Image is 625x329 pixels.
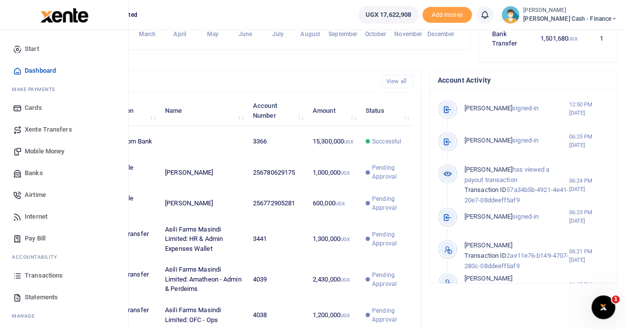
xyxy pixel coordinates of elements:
[438,75,609,86] h4: Account Activity
[25,103,42,113] span: Cards
[25,125,72,135] span: Xente Transfers
[569,247,609,264] small: 06:21 PM [DATE]
[173,31,186,38] tspan: April
[8,228,120,249] a: Pay Bill
[160,259,248,300] td: Asili Farms Masindi Limited: Amatheon - Admin & Perdeims
[340,170,350,176] small: UGX
[307,219,360,259] td: 1,300,000
[160,188,248,219] td: [PERSON_NAME]
[8,162,120,184] a: Banks
[612,295,620,303] span: 1
[591,295,615,319] iframe: Intercom live chat
[300,31,320,38] tspan: August
[583,23,609,54] td: 1
[569,208,609,225] small: 06:23 PM [DATE]
[464,166,512,173] span: [PERSON_NAME]
[464,136,569,146] p: signed-in
[248,95,307,126] th: Account Number: activate to sort column ascending
[25,234,45,243] span: Pay Bill
[25,168,43,178] span: Banks
[8,97,120,119] a: Cards
[139,31,156,38] tspan: March
[8,184,120,206] a: Airtime
[25,292,58,302] span: Statements
[8,141,120,162] a: Mobile Money
[17,312,35,320] span: anage
[307,95,360,126] th: Amount: activate to sort column ascending
[523,6,617,15] small: [PERSON_NAME]
[307,157,360,188] td: 1,000,000
[248,259,307,300] td: 4039
[307,188,360,219] td: 600,000
[307,259,360,300] td: 2,430,000
[464,240,569,271] p: 2ae11e76-b149-4707-280c-08ddeeff5af9
[568,36,578,42] small: UGX
[307,126,360,157] td: 15,300,000
[248,188,307,219] td: 256772905281
[340,313,350,318] small: UGX
[464,252,506,259] span: Transaction ID
[382,75,413,88] a: View all
[8,82,120,97] li: M
[569,177,609,193] small: 06:24 PM [DATE]
[248,219,307,259] td: 3441
[41,8,88,23] img: logo-large
[25,212,47,222] span: Internet
[25,66,56,76] span: Dashboard
[8,38,120,60] a: Start
[427,31,455,38] tspan: December
[272,31,283,38] tspan: July
[8,206,120,228] a: Internet
[8,265,120,286] a: Transactions
[25,146,64,156] span: Mobile Money
[464,213,512,220] span: [PERSON_NAME]
[569,281,609,297] small: 06:17 PM [DATE]
[19,253,57,261] span: countability
[160,157,248,188] td: [PERSON_NAME]
[464,104,512,112] span: [PERSON_NAME]
[464,212,569,222] p: signed-in
[569,100,609,117] small: 12:50 PM [DATE]
[464,274,569,304] p: 94c1331f-270e-4e3a-280b-08ddeeff5af9
[238,31,252,38] tspan: June
[501,6,519,24] img: profile-user
[422,7,472,23] span: Add money
[160,219,248,259] td: Asili Farms Masindi Limited: HR & Admin Expenses Wallet
[372,137,401,146] span: Successful
[372,306,408,324] span: Pending Approval
[422,7,472,23] li: Toup your wallet
[532,23,583,54] td: 1,501,680
[25,271,63,281] span: Transactions
[335,201,345,206] small: UGX
[365,31,387,38] tspan: October
[248,157,307,188] td: 256780629175
[422,10,472,18] a: Add money
[487,23,532,54] td: Bank Transfer
[46,76,374,87] h4: Recent Transactions
[8,308,120,324] li: M
[372,163,408,181] span: Pending Approval
[464,103,569,114] p: signed-in
[464,137,512,144] span: [PERSON_NAME]
[360,95,413,126] th: Status: activate to sort column ascending
[394,31,422,38] tspan: November
[464,186,506,193] span: Transaction ID
[340,236,350,242] small: UGX
[464,275,512,282] span: [PERSON_NAME]
[372,230,408,248] span: Pending Approval
[248,126,307,157] td: 3366
[464,241,512,249] span: [PERSON_NAME]
[372,194,408,212] span: Pending Approval
[523,14,617,23] span: [PERSON_NAME] Cash - Finance
[344,139,353,144] small: UGX
[8,249,120,265] li: Ac
[354,6,422,24] li: Wallet ballance
[207,31,218,38] tspan: May
[25,190,46,200] span: Airtime
[8,286,120,308] a: Statements
[464,165,569,206] p: has viewed a payout transaction 57a34b5b-4921-4e41-20e7-08ddeeff5af9
[8,60,120,82] a: Dashboard
[329,31,358,38] tspan: September
[160,95,248,126] th: Name: activate to sort column ascending
[569,133,609,149] small: 06:25 PM [DATE]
